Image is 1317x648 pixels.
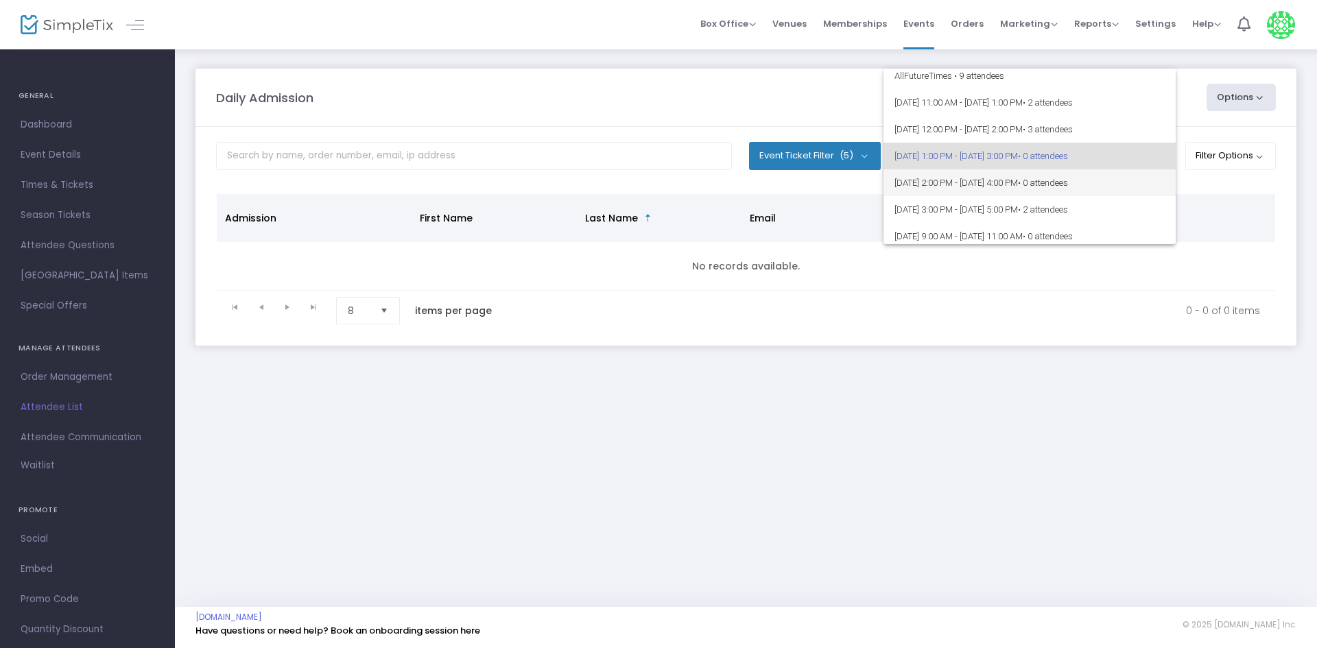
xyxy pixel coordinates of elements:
span: • 2 attendees [1018,204,1068,215]
span: All Future Times • 9 attendees [894,62,1165,89]
span: • 0 attendees [1018,151,1068,161]
span: • 0 attendees [1023,231,1073,241]
span: • 3 attendees [1023,124,1073,134]
span: [DATE] 12:00 PM - [DATE] 2:00 PM [894,116,1165,143]
span: [DATE] 1:00 PM - [DATE] 3:00 PM [894,143,1165,169]
span: [DATE] 3:00 PM - [DATE] 5:00 PM [894,196,1165,223]
span: [DATE] 11:00 AM - [DATE] 1:00 PM [894,89,1165,116]
span: [DATE] 2:00 PM - [DATE] 4:00 PM [894,169,1165,196]
span: • 2 attendees [1023,97,1073,108]
span: • 0 attendees [1018,178,1068,188]
span: [DATE] 9:00 AM - [DATE] 11:00 AM [894,223,1165,250]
